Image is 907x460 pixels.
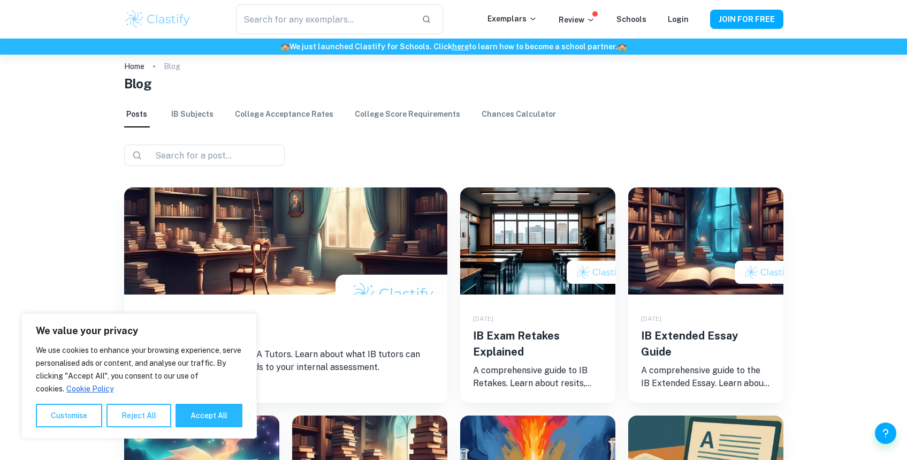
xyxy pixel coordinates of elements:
[137,348,435,374] p: A comprehensive guide to IB IA Tutors. Learn about what IB tutors can and cannot help with in reg...
[176,404,242,427] button: Accept All
[171,102,214,127] a: IB Subjects
[66,384,114,394] a: Cookie Policy
[280,42,289,51] span: 🏫
[124,9,192,30] img: Clastify logo
[151,148,250,163] input: Search for a post...
[279,154,281,156] button: Open
[618,42,627,51] span: 🏫
[106,404,171,427] button: Reject All
[124,102,150,127] a: Posts
[124,59,144,74] a: Home
[124,187,447,403] a: IB IA Tutors[DATE]IB IA TutorsA comprehensive guide to IB IA Tutors. Learn about what IB tutors c...
[641,328,771,360] h5: IB Extended Essay Guide
[124,74,783,93] h1: Blog
[124,187,447,295] img: IB IA Tutors
[710,10,783,29] button: JOIN FOR FREE
[628,187,783,295] img: IB Extended Essay Guide
[36,325,242,337] p: We value your privacy
[473,328,603,360] h5: IB Exam Retakes Explained
[36,344,242,395] p: We use cookies to enhance your browsing experience, serve personalised ads or content, and analys...
[236,4,413,34] input: Search for any exemplars...
[616,15,646,24] a: Schools
[355,102,460,127] a: College Score Requirements
[460,187,615,295] img: IB Exam Retakes Explained
[668,15,689,24] a: Login
[235,102,333,127] a: College Acceptance Rates
[875,423,896,444] button: Help and Feedback
[460,187,615,403] a: IB Exam Retakes Explained[DATE]IB Exam Retakes ExplainedA comprehensive guide to IB Retakes. Lear...
[628,187,783,403] a: IB Extended Essay Guide[DATE]IB Extended Essay GuideA comprehensive guide to the IB Extended Essa...
[473,314,603,323] div: [DATE]
[641,314,771,323] div: [DATE]
[36,404,102,427] button: Customise
[641,364,771,390] p: A comprehensive guide to the IB Extended Essay. Learn about what the EE is, its writing procedure...
[559,14,595,26] p: Review
[137,314,435,323] div: [DATE]
[473,364,603,390] p: A comprehensive guide to IB Retakes. Learn about resits, when they take place, how many times you...
[21,313,257,439] div: We value your privacy
[2,41,905,52] h6: We just launched Clastify for Schools. Click to learn how to become a school partner.
[482,102,556,127] a: Chances Calculator
[137,328,435,344] h5: IB IA Tutors
[452,42,469,51] a: here
[164,61,180,72] p: Blog
[487,13,537,25] p: Exemplars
